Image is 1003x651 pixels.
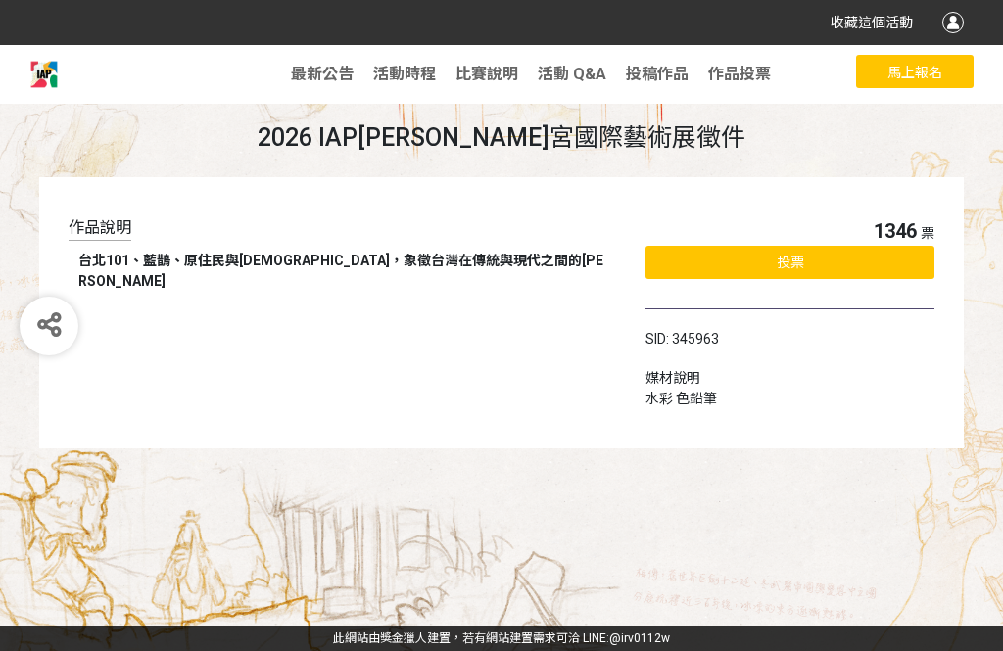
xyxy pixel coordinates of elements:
span: 1346 [874,219,917,243]
span: 票 [921,225,934,241]
span: 可洽 LINE: [333,631,670,645]
span: 投稿作品 [626,65,689,83]
span: 媒材說明 [645,370,700,386]
div: 台北101、藍鵲、原住民與[DEMOGRAPHIC_DATA]，象徵台灣在傳統與現代之間的[PERSON_NAME] [78,251,606,292]
a: @irv0112w [609,631,670,645]
span: 2026 IAP[PERSON_NAME]宮國際藝術展徵件 [258,123,745,152]
span: 收藏這個活動 [831,15,913,30]
a: 最新公告 [291,65,354,83]
a: 此網站由獎金獵人建置，若有網站建置需求 [333,631,556,645]
button: 馬上報名 [856,55,974,88]
span: 馬上報名 [887,65,942,80]
iframe: IFrame Embed [763,329,861,349]
a: 活動 Q&A [538,65,606,83]
a: 活動時程 [373,65,436,83]
a: 比賽說明 [455,65,518,83]
span: 作品說明 [69,218,131,237]
a: 作品投票 [708,65,771,83]
img: 2026 IAP羅浮宮國際藝術展徵件 [29,60,59,89]
div: 水彩 色鉛筆 [645,389,934,409]
span: 投票 [777,255,804,270]
span: SID: 345963 [645,331,719,347]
